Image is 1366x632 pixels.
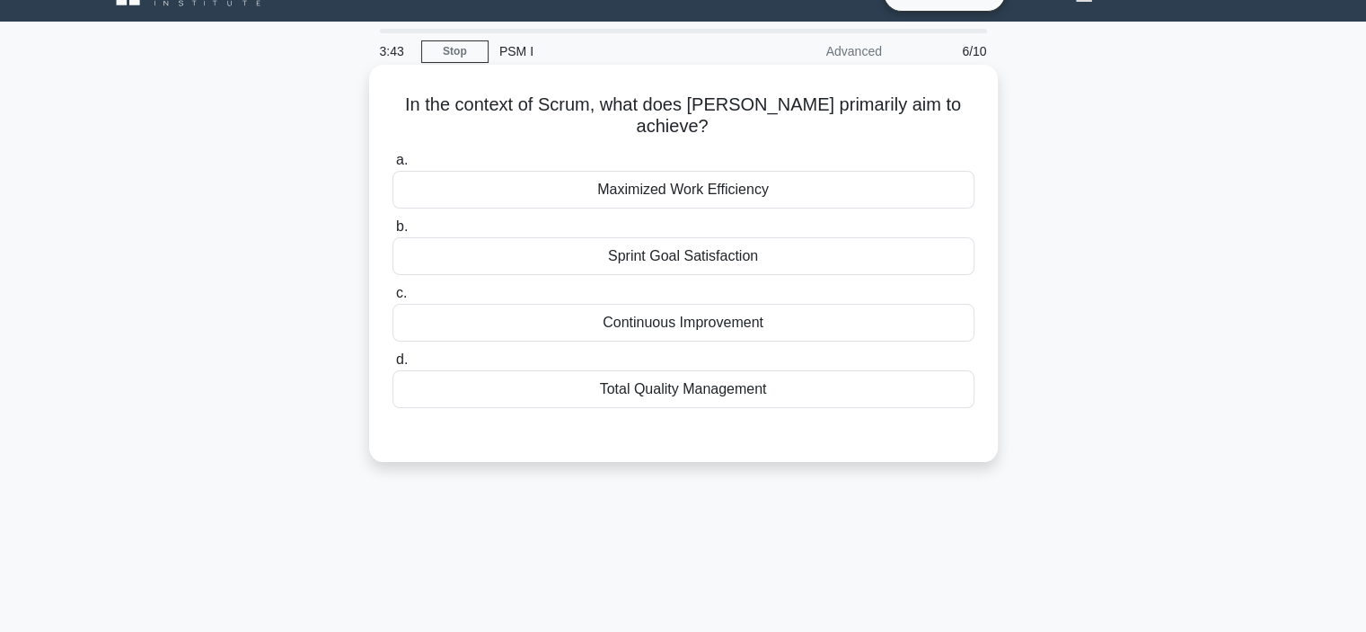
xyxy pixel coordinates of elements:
div: Continuous Improvement [392,304,974,342]
div: Maximized Work Efficiency [392,171,974,209]
span: a. [396,152,408,167]
h5: In the context of Scrum, what does [PERSON_NAME] primarily aim to achieve? [391,93,976,138]
a: Stop [421,40,489,63]
span: b. [396,218,408,234]
div: Advanced [736,33,893,69]
div: Sprint Goal Satisfaction [392,237,974,275]
div: 3:43 [369,33,421,69]
div: Total Quality Management [392,370,974,408]
div: 6/10 [893,33,998,69]
span: c. [396,285,407,300]
div: PSM I [489,33,736,69]
span: d. [396,352,408,367]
